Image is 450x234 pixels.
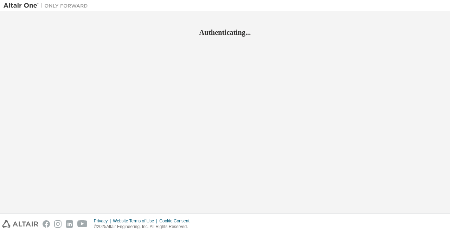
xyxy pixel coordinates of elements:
img: facebook.svg [43,220,50,228]
div: Cookie Consent [159,218,193,224]
img: linkedin.svg [66,220,73,228]
img: youtube.svg [77,220,88,228]
img: altair_logo.svg [2,220,38,228]
h2: Authenticating... [4,28,446,37]
div: Website Terms of Use [113,218,159,224]
p: © 2025 Altair Engineering, Inc. All Rights Reserved. [94,224,194,230]
img: Altair One [4,2,91,9]
div: Privacy [94,218,113,224]
img: instagram.svg [54,220,62,228]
